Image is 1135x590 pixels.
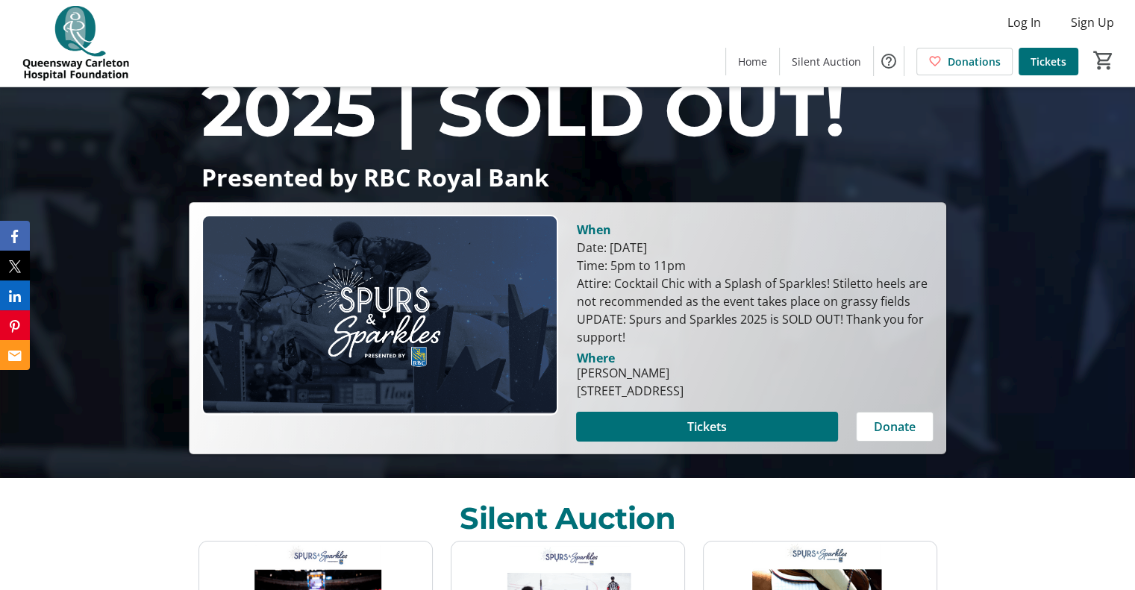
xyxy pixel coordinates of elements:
[576,364,683,382] div: [PERSON_NAME]
[874,418,916,436] span: Donate
[201,215,558,415] img: Campaign CTA Media Photo
[576,382,683,400] div: [STREET_ADDRESS]
[780,48,873,75] a: Silent Auction
[576,221,610,239] div: When
[1059,10,1126,34] button: Sign Up
[1019,48,1078,75] a: Tickets
[738,54,767,69] span: Home
[576,412,837,442] button: Tickets
[916,48,1013,75] a: Donations
[687,418,727,436] span: Tickets
[1007,13,1041,31] span: Log In
[995,10,1053,34] button: Log In
[1090,47,1117,74] button: Cart
[460,496,675,541] div: Silent Auction
[792,54,861,69] span: Silent Auction
[201,164,934,190] p: Presented by RBC Royal Bank
[576,352,614,364] div: Where
[856,412,934,442] button: Donate
[9,6,142,81] img: QCH Foundation's Logo
[576,239,933,346] div: Date: [DATE] Time: 5pm to 11pm Attire: Cocktail Chic with a Splash of Sparkles! Stiletto heels ar...
[726,48,779,75] a: Home
[874,46,904,76] button: Help
[1071,13,1114,31] span: Sign Up
[1031,54,1066,69] span: Tickets
[948,54,1001,69] span: Donations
